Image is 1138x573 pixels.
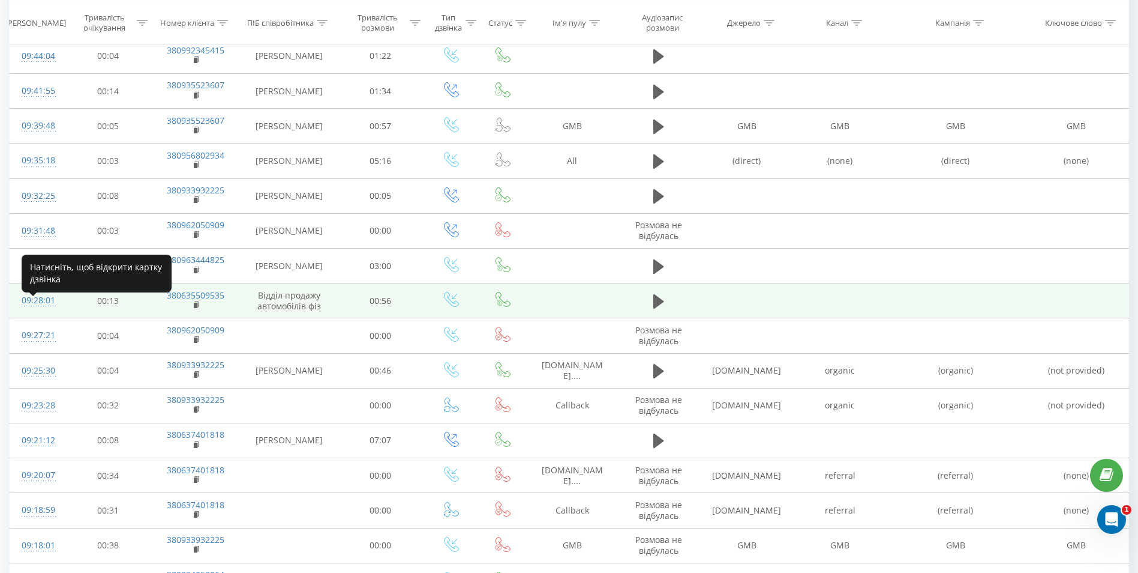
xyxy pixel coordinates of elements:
[793,388,886,423] td: organic
[160,17,214,28] div: Номер клієнта
[65,249,151,283] td: 00:05
[22,114,53,138] div: 09:39:48
[167,324,224,336] a: 380962050909
[22,324,53,347] div: 09:27:21
[553,17,586,28] div: Ім'я пулу
[635,534,682,556] span: Розмова не відбулась
[1025,388,1128,423] td: (not provided)
[887,458,1025,493] td: (referral)
[700,388,793,423] td: [DOMAIN_NAME]
[793,493,886,528] td: referral
[22,394,53,417] div: 09:23:28
[337,283,424,318] td: 00:56
[527,109,617,144] td: GMB
[65,178,151,213] td: 00:08
[887,109,1025,144] td: GMB
[65,318,151,353] td: 00:04
[65,74,151,109] td: 00:14
[887,388,1025,423] td: (organic)
[167,150,224,161] a: 380956802934
[337,318,424,353] td: 00:00
[167,499,224,511] a: 380637401818
[337,353,424,388] td: 00:46
[1097,505,1126,534] iframe: Intercom live chat
[1025,528,1128,563] td: GMB
[22,499,53,522] div: 09:18:59
[22,359,53,383] div: 09:25:30
[22,289,53,312] div: 09:28:01
[542,464,603,487] span: [DOMAIN_NAME]....
[22,44,53,68] div: 09:44:04
[65,388,151,423] td: 00:32
[167,44,224,56] a: 380992345415
[22,79,53,103] div: 09:41:55
[935,17,970,28] div: Кампанія
[337,178,424,213] td: 00:05
[337,388,424,423] td: 00:00
[167,79,224,91] a: 380935523607
[635,499,682,521] span: Розмова не відбулась
[527,144,617,178] td: All
[793,353,886,388] td: organic
[727,17,761,28] div: Джерело
[241,213,337,248] td: [PERSON_NAME]
[65,423,151,458] td: 00:08
[167,429,224,440] a: 380637401818
[337,493,424,528] td: 00:00
[887,353,1025,388] td: (organic)
[337,38,424,73] td: 01:22
[65,38,151,73] td: 00:04
[793,458,886,493] td: referral
[434,13,462,33] div: Тип дзвінка
[887,493,1025,528] td: (referral)
[22,255,172,293] div: Натисніть, щоб відкрити картку дзвінка
[241,249,337,283] td: [PERSON_NAME]
[635,394,682,416] span: Розмова не відбулась
[337,528,424,563] td: 00:00
[22,429,53,452] div: 09:21:12
[241,178,337,213] td: [PERSON_NAME]
[5,17,66,28] div: [PERSON_NAME]
[167,115,224,126] a: 380935523607
[1025,353,1128,388] td: (not provided)
[241,423,337,458] td: [PERSON_NAME]
[527,388,617,423] td: Callback
[1025,458,1128,493] td: (none)
[793,528,886,563] td: GMB
[337,423,424,458] td: 07:07
[167,359,224,371] a: 380933932225
[22,534,53,557] div: 09:18:01
[700,493,793,528] td: [DOMAIN_NAME]
[65,353,151,388] td: 00:04
[65,144,151,178] td: 00:03
[337,144,424,178] td: 05:16
[241,283,337,318] td: Відділ продажу автомобілів фіз
[241,109,337,144] td: [PERSON_NAME]
[167,219,224,231] a: 380962050909
[241,144,337,178] td: [PERSON_NAME]
[167,290,224,301] a: 380635509535
[1045,17,1102,28] div: Ключове слово
[542,359,603,381] span: [DOMAIN_NAME]....
[1025,109,1128,144] td: GMB
[527,493,617,528] td: Callback
[793,144,886,178] td: (none)
[628,13,697,33] div: Аудіозапис розмови
[247,17,314,28] div: ПІБ співробітника
[22,219,53,243] div: 09:31:48
[348,13,407,33] div: Тривалість розмови
[167,464,224,476] a: 380637401818
[1025,493,1128,528] td: (none)
[700,458,793,493] td: [DOMAIN_NAME]
[65,528,151,563] td: 00:38
[167,184,224,196] a: 380933932225
[793,109,886,144] td: GMB
[887,144,1025,178] td: (direct)
[167,534,224,545] a: 380933932225
[241,38,337,73] td: [PERSON_NAME]
[241,74,337,109] td: [PERSON_NAME]
[65,109,151,144] td: 00:05
[65,283,151,318] td: 00:13
[337,213,424,248] td: 00:00
[1122,505,1131,515] span: 1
